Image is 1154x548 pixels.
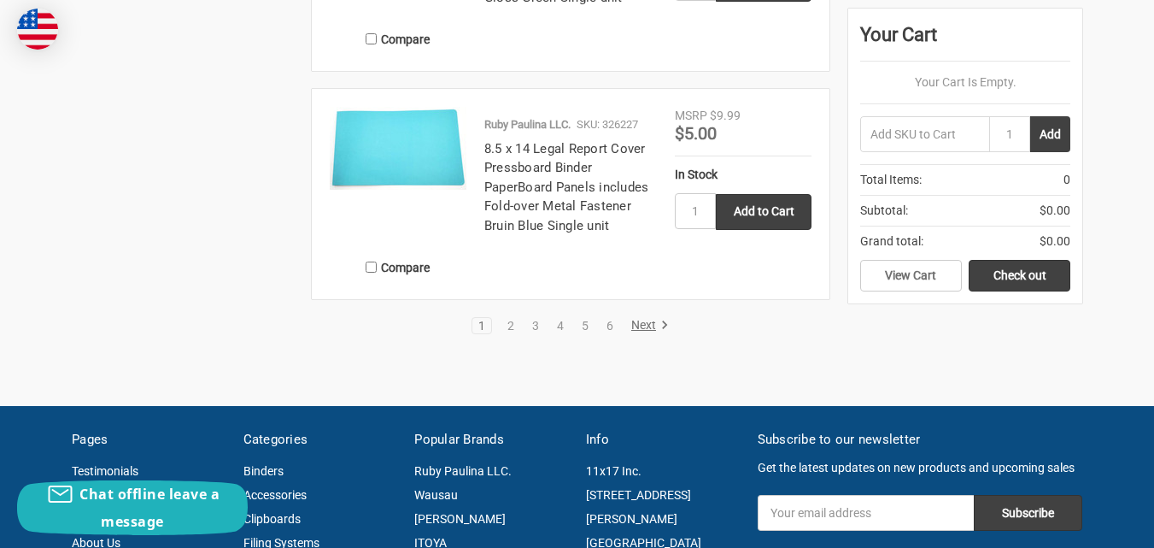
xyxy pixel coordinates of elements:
a: Testimonials [72,464,138,478]
label: Compare [330,253,466,281]
a: Binders [243,464,284,478]
input: Your email address [758,495,974,531]
div: MSRP [675,107,707,125]
input: Add to Cart [716,194,811,230]
a: View Cart [860,260,962,292]
a: Check out [969,260,1070,292]
a: Ruby Paulina LLC. [414,464,512,478]
a: 3 [526,320,545,332]
a: 1 [472,320,491,332]
span: Subtotal: [860,202,908,220]
img: 8.5 x 14 Legal Report Cover Pressboard Binder PaperBoard Panels includes Fold-over Metal Fastener... [330,107,466,190]
p: Your Cart Is Empty. [860,74,1070,91]
a: 6 [600,320,619,332]
input: Compare [366,262,377,273]
label: Compare [330,25,466,53]
a: Next [625,318,669,333]
button: Add [1030,116,1070,152]
a: 8.5 x 14 Legal Report Cover Pressboard Binder PaperBoard Panels includes Fold-over Metal Fastener... [484,141,649,233]
h5: Popular Brands [414,430,568,450]
p: Ruby Paulina LLC. [484,116,571,133]
button: Chat offline leave a message [17,480,248,535]
a: Clipboards [243,512,301,526]
a: [PERSON_NAME] [414,512,506,526]
input: Compare [366,33,377,44]
span: 0 [1063,171,1070,189]
input: Subscribe [974,495,1082,531]
div: Your Cart [860,21,1070,62]
span: $5.00 [675,123,717,144]
img: duty and tax information for United States [17,9,58,50]
h5: Info [586,430,740,450]
div: In Stock [675,166,811,184]
span: Grand total: [860,233,923,250]
a: Wausau [414,488,458,502]
a: 2 [501,320,520,332]
span: Total Items: [860,171,922,189]
span: $9.99 [710,109,741,122]
span: Chat offline leave a message [79,485,220,531]
a: 5 [576,320,595,332]
h5: Subscribe to our newsletter [758,430,1082,450]
a: 8.5 x 14 Legal Report Cover Pressboard Binder PaperBoard Panels includes Fold-over Metal Fastener... [330,107,466,244]
h5: Categories [243,430,397,450]
p: Get the latest updates on new products and upcoming sales [758,459,1082,477]
a: Accessories [243,488,307,502]
a: 4 [551,320,570,332]
span: $0.00 [1040,202,1070,220]
h5: Pages [72,430,226,450]
p: SKU: 326227 [577,116,638,133]
span: $0.00 [1040,233,1070,250]
input: Add SKU to Cart [860,116,989,152]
